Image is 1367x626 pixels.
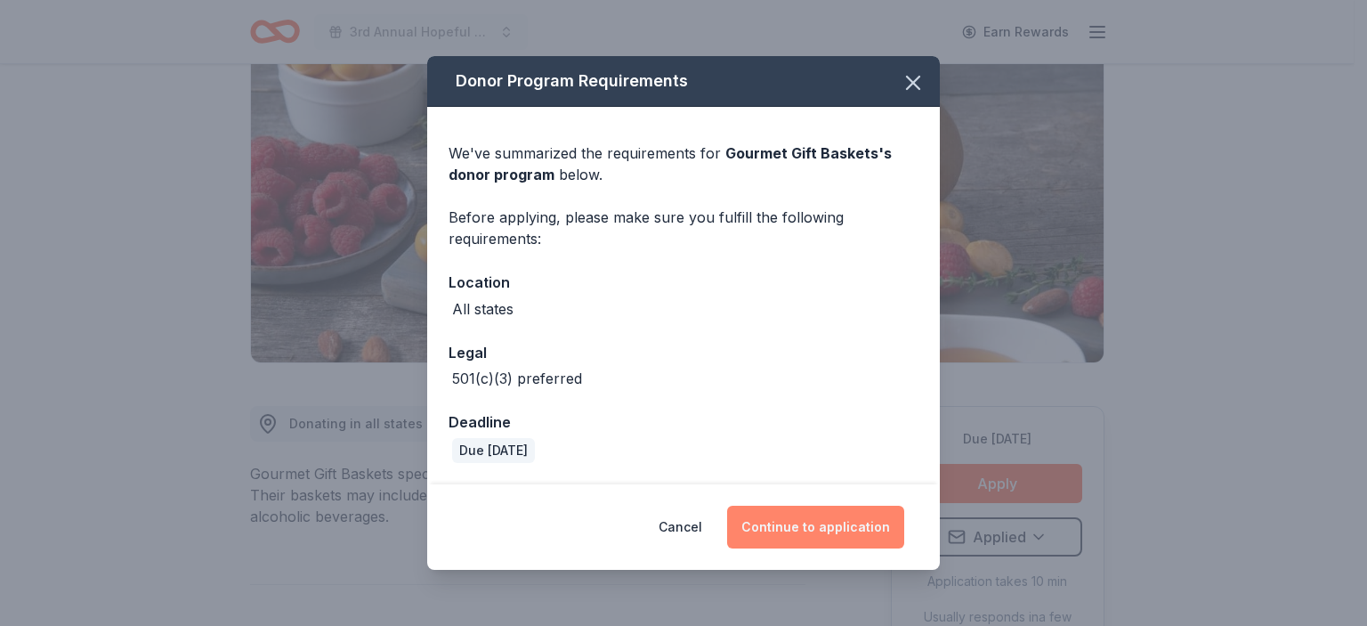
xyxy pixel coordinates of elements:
[452,368,582,389] div: 501(c)(3) preferred
[452,438,535,463] div: Due [DATE]
[452,298,514,320] div: All states
[449,271,918,294] div: Location
[449,341,918,364] div: Legal
[449,411,918,434] div: Deadline
[727,506,904,549] button: Continue to application
[427,56,940,107] div: Donor Program Requirements
[659,506,702,549] button: Cancel
[449,142,918,185] div: We've summarized the requirements for below.
[449,207,918,249] div: Before applying, please make sure you fulfill the following requirements:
